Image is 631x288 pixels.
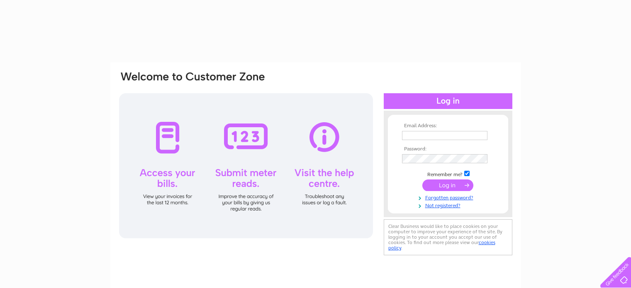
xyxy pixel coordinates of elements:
td: Remember me? [400,169,496,178]
th: Password: [400,146,496,152]
th: Email Address: [400,123,496,129]
input: Submit [422,179,473,191]
div: Clear Business would like to place cookies on your computer to improve your experience of the sit... [384,219,512,255]
a: cookies policy [388,240,495,251]
a: Not registered? [402,201,496,209]
a: Forgotten password? [402,193,496,201]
